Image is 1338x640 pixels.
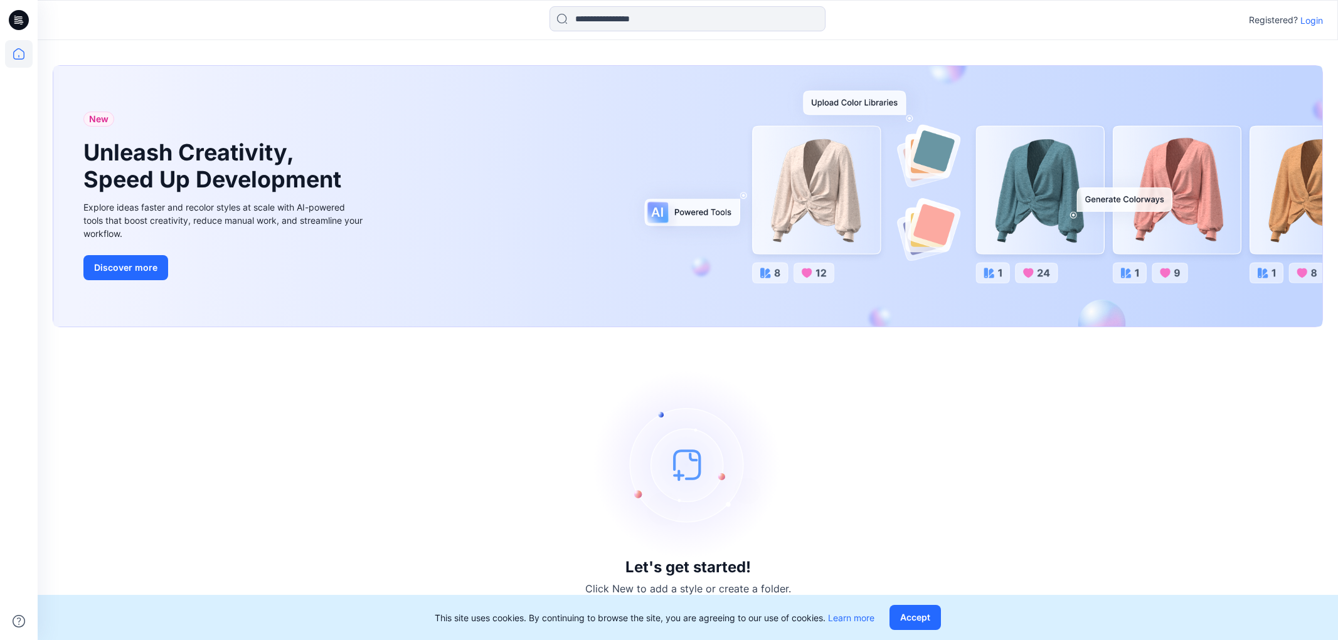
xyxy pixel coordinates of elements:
button: Discover more [83,255,168,280]
img: empty-state-image.svg [594,370,782,559]
button: Accept [889,605,941,630]
p: This site uses cookies. By continuing to browse the site, you are agreeing to our use of cookies. [435,611,874,624]
span: New [89,112,109,127]
div: Explore ideas faster and recolor styles at scale with AI-powered tools that boost creativity, red... [83,201,366,240]
h3: Let's get started! [625,559,751,576]
p: Registered? [1249,13,1298,28]
a: Learn more [828,612,874,623]
p: Click New to add a style or create a folder. [585,581,791,596]
h1: Unleash Creativity, Speed Up Development [83,139,347,193]
p: Login [1300,14,1323,27]
a: Discover more [83,255,366,280]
